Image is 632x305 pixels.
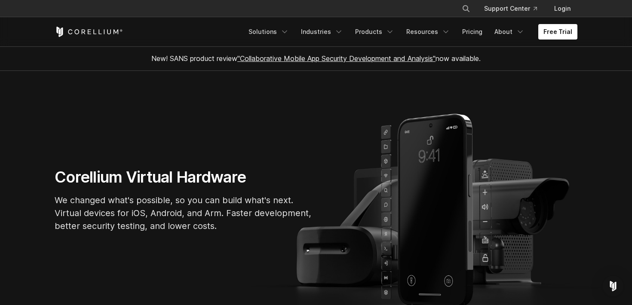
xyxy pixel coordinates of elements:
[151,54,481,63] span: New! SANS product review now available.
[451,1,577,16] div: Navigation Menu
[603,276,623,296] div: Open Intercom Messenger
[296,24,348,40] a: Industries
[243,24,294,40] a: Solutions
[457,24,488,40] a: Pricing
[55,168,313,187] h1: Corellium Virtual Hardware
[489,24,530,40] a: About
[55,27,123,37] a: Corellium Home
[237,54,436,63] a: "Collaborative Mobile App Security Development and Analysis"
[55,194,313,232] p: We changed what's possible, so you can build what's next. Virtual devices for iOS, Android, and A...
[243,24,577,40] div: Navigation Menu
[350,24,399,40] a: Products
[458,1,474,16] button: Search
[477,1,544,16] a: Support Center
[547,1,577,16] a: Login
[538,24,577,40] a: Free Trial
[401,24,455,40] a: Resources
